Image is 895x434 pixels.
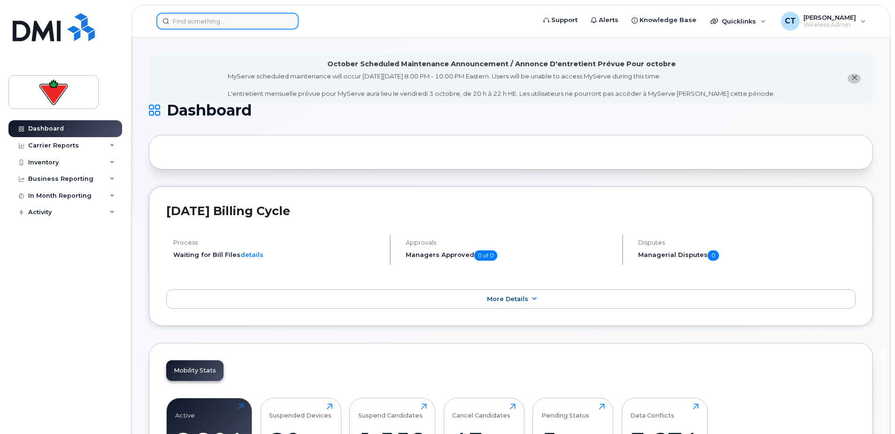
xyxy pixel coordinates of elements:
li: Waiting for Bill Files [173,250,382,259]
div: MyServe scheduled maintenance will occur [DATE][DATE] 8:00 PM - 10:00 PM Eastern. Users will be u... [228,72,775,98]
span: 0 of 0 [474,250,497,261]
span: 0 [708,250,719,261]
h5: Managers Approved [406,250,614,261]
h4: Disputes [638,239,856,246]
div: Cancel Candidates [452,403,510,419]
div: Suspend Candidates [358,403,423,419]
span: Dashboard [167,103,252,117]
h5: Managerial Disputes [638,250,856,261]
button: close notification [848,74,861,84]
div: Active [175,403,195,419]
h2: [DATE] Billing Cycle [166,204,856,218]
div: Pending Status [541,403,589,419]
a: details [240,251,263,258]
h4: Approvals [406,239,614,246]
div: October Scheduled Maintenance Announcement / Annonce D'entretient Prévue Pour octobre [327,59,676,69]
span: More Details [487,295,528,302]
h4: Process [173,239,382,246]
div: Data Conflicts [630,403,674,419]
div: Suspended Devices [269,403,332,419]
